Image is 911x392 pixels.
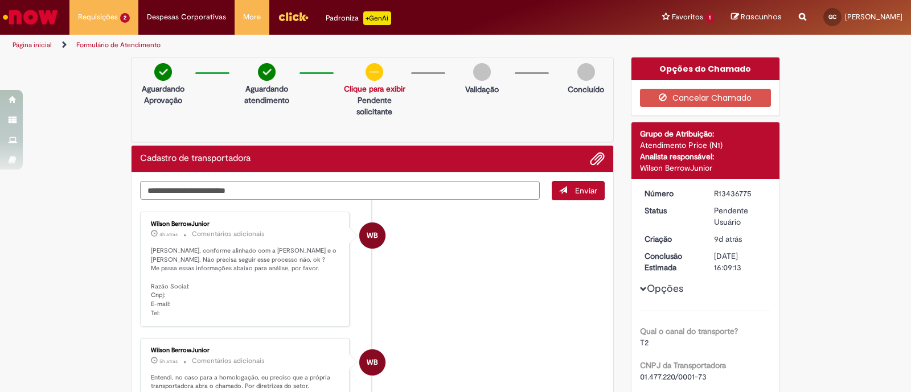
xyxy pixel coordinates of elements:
span: More [243,11,261,23]
div: Wilson BerrowJunior [151,347,340,354]
time: 29/08/2025 09:34:39 [159,358,178,365]
span: 1 [705,13,714,23]
span: Favoritos [672,11,703,23]
img: img-circle-grey.png [473,63,491,81]
b: Qual o canal do transporte? [640,326,738,336]
div: Wilson BerrowJunior [359,349,385,376]
div: Opções do Chamado [631,57,780,80]
img: ServiceNow [1,6,60,28]
div: Wilson BerrowJunior [640,162,772,174]
p: Entendi, no caso para a homologação, eu preciso que a própria transportadora abra o chamado. Por ... [151,373,340,391]
span: Enviar [575,185,597,196]
span: 4h atrás [159,231,178,238]
button: Adicionar anexos [590,151,605,166]
p: [PERSON_NAME], conforme alinhado com a [PERSON_NAME] e o [PERSON_NAME]. Não precisa seguir esse p... [151,246,340,318]
span: T2 [640,337,649,348]
span: 5h atrás [159,358,178,365]
span: [PERSON_NAME] [845,12,902,22]
dt: Status [636,205,706,216]
span: WB [367,222,378,249]
a: Rascunhos [731,12,782,23]
img: click_logo_yellow_360x200.png [278,8,309,25]
p: Pendente solicitante [344,94,405,117]
a: Formulário de Atendimento [76,40,161,49]
p: +GenAi [363,11,391,25]
time: 21/08/2025 14:55:54 [714,234,742,244]
img: circle-minus.png [366,63,383,81]
p: Concluído [568,84,604,95]
span: WB [367,349,378,376]
span: 2 [120,13,130,23]
a: Página inicial [13,40,52,49]
div: Analista responsável: [640,151,772,162]
small: Comentários adicionais [192,356,265,366]
b: CNPJ da Transportadora [640,360,726,370]
span: Rascunhos [741,11,782,22]
button: Cancelar Chamado [640,89,772,107]
div: R13436775 [714,188,767,199]
button: Enviar [552,181,605,200]
h2: Cadastro de transportadora Histórico de tíquete [140,154,251,164]
div: Wilson BerrowJunior [151,221,340,228]
span: Requisições [78,11,118,23]
p: Aguardando Aprovação [136,83,190,106]
dt: Conclusão Estimada [636,250,706,273]
div: Atendimento Price (N1) [640,139,772,151]
img: img-circle-grey.png [577,63,595,81]
span: 01.477.220/0001-73 [640,372,707,382]
ul: Trilhas de página [9,35,599,56]
small: Comentários adicionais [192,229,265,239]
img: check-circle-green.png [154,63,172,81]
div: Grupo de Atribuição: [640,128,772,139]
a: Clique para exibir [344,84,405,94]
p: Validação [465,84,499,95]
textarea: Digite sua mensagem aqui... [140,181,540,200]
time: 29/08/2025 10:55:03 [159,231,178,238]
div: Pendente Usuário [714,205,767,228]
p: Aguardando atendimento [240,83,293,106]
div: Wilson BerrowJunior [359,222,385,249]
dt: Criação [636,233,706,245]
span: Despesas Corporativas [147,11,226,23]
div: [DATE] 16:09:13 [714,250,767,273]
span: 9d atrás [714,234,742,244]
div: Padroniza [326,11,391,25]
img: check-circle-green.png [258,63,276,81]
div: 21/08/2025 14:55:54 [714,233,767,245]
dt: Número [636,188,706,199]
span: GC [828,13,836,20]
